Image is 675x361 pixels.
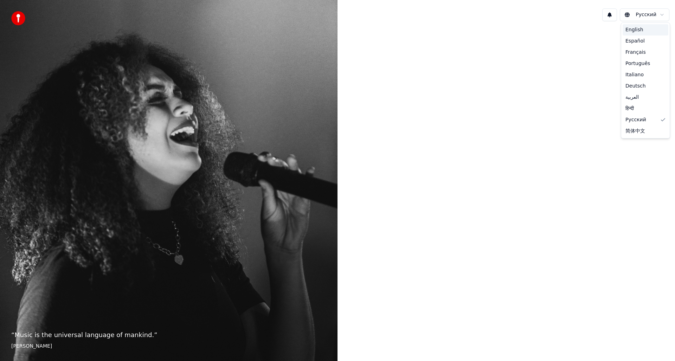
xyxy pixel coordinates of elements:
span: Español [625,38,645,45]
span: العربية [625,94,639,101]
span: Français [625,49,646,56]
span: Português [625,60,650,67]
span: English [625,26,643,33]
span: Русский [625,116,646,123]
span: Deutsch [625,83,646,90]
span: हिन्दी [625,105,634,112]
span: 简体中文 [625,128,645,135]
span: Italiano [625,71,644,78]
